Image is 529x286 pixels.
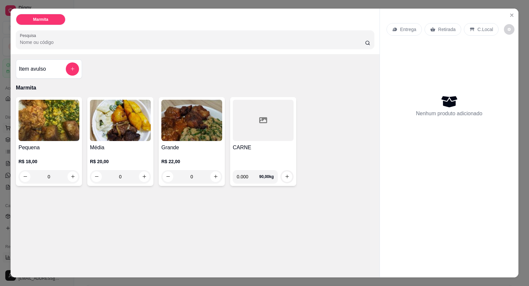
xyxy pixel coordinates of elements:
[20,33,38,38] label: Pesquisa
[161,100,222,141] img: product-image
[66,62,79,76] button: add-separate-item
[90,100,151,141] img: product-image
[139,171,149,182] button: increase-product-quantity
[90,144,151,152] h4: Média
[507,10,517,20] button: Close
[161,144,222,152] h4: Grande
[90,158,151,165] p: R$ 20,00
[282,171,292,182] button: increase-product-quantity
[67,171,78,182] button: increase-product-quantity
[210,171,221,182] button: increase-product-quantity
[477,26,493,33] p: C.Local
[233,144,294,152] h4: CARNE
[20,171,30,182] button: decrease-product-quantity
[438,26,456,33] p: Retirada
[163,171,173,182] button: decrease-product-quantity
[161,158,222,165] p: R$ 22,00
[400,26,416,33] p: Entrega
[416,110,482,118] p: Nenhum produto adicionado
[19,158,79,165] p: R$ 18,00
[20,39,365,46] input: Pesquisa
[19,65,46,73] h4: Item avulso
[19,100,79,141] img: product-image
[16,84,374,92] p: Marmita
[19,144,79,152] h4: Pequena
[33,17,48,22] p: Marmita
[504,24,514,35] button: decrease-product-quantity
[237,170,259,183] input: 0.00
[91,171,102,182] button: decrease-product-quantity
